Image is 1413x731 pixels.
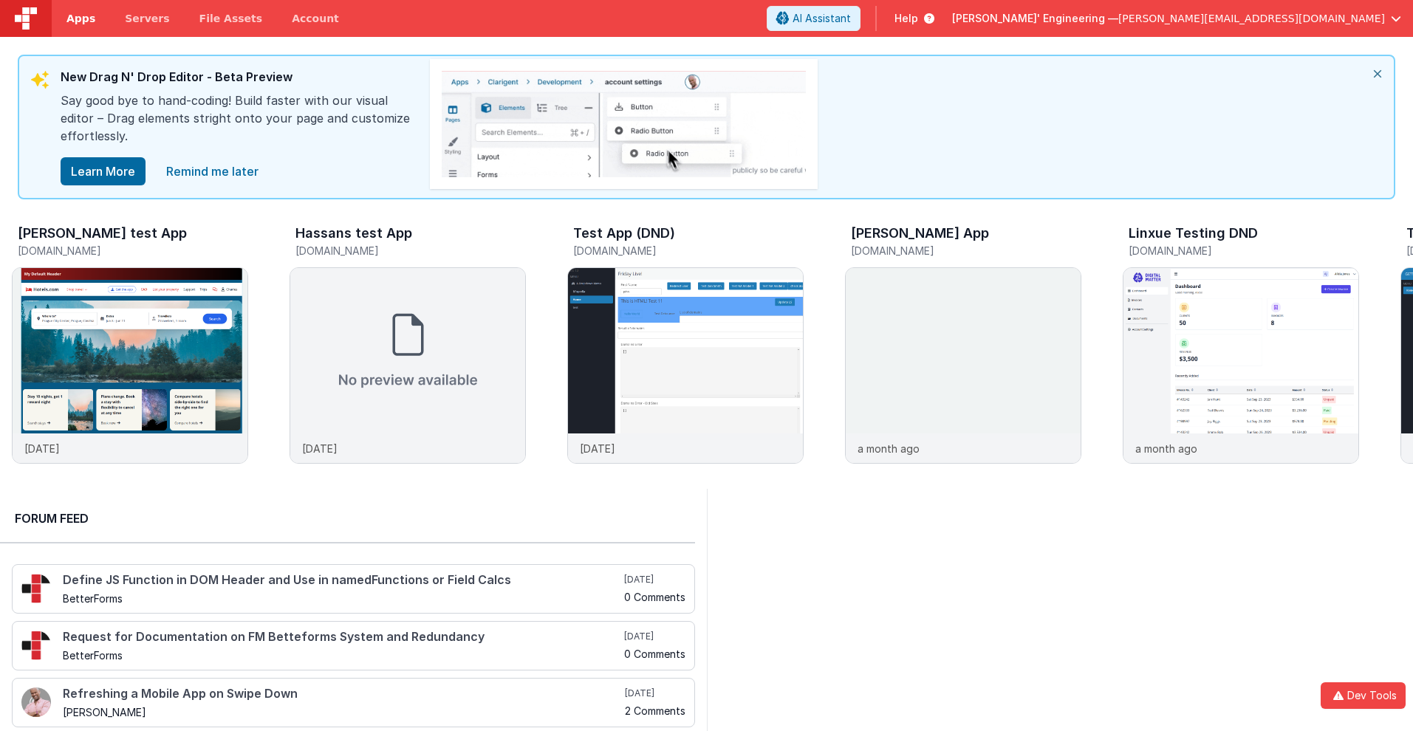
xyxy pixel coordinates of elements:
[21,574,51,603] img: 295_2.png
[767,6,861,31] button: AI Assistant
[21,687,51,717] img: 411_2.png
[199,11,263,26] span: File Assets
[624,591,685,603] h5: 0 Comments
[1129,245,1359,256] h5: [DOMAIN_NAME]
[952,11,1401,26] button: [PERSON_NAME]' Engineering — [PERSON_NAME][EMAIL_ADDRESS][DOMAIN_NAME]
[12,564,695,614] a: Define JS Function in DOM Header and Use in namedFunctions or Field Calcs BetterForms [DATE] 0 Co...
[63,574,621,587] h4: Define JS Function in DOM Header and Use in namedFunctions or Field Calcs
[580,441,615,456] p: [DATE]
[295,226,412,241] h3: Hassans test App
[573,245,804,256] h5: [DOMAIN_NAME]
[125,11,169,26] span: Servers
[18,245,248,256] h5: [DOMAIN_NAME]
[573,226,675,241] h3: Test App (DND)
[63,687,622,701] h4: Refreshing a Mobile App on Swipe Down
[625,687,685,699] h5: [DATE]
[15,509,680,527] h2: Forum Feed
[21,631,51,660] img: 295_2.png
[18,226,187,241] h3: [PERSON_NAME] test App
[1321,682,1406,709] button: Dev Tools
[1118,11,1385,26] span: [PERSON_NAME][EMAIL_ADDRESS][DOMAIN_NAME]
[302,441,338,456] p: [DATE]
[61,68,415,92] div: New Drag N' Drop Editor - Beta Preview
[858,441,920,456] p: a month ago
[1129,226,1258,241] h3: Linxue Testing DND
[63,707,622,718] h5: [PERSON_NAME]
[793,11,851,26] span: AI Assistant
[624,648,685,659] h5: 0 Comments
[12,621,695,670] a: Request for Documentation on FM Betteforms System and Redundancy BetterForms [DATE] 0 Comments
[63,650,621,661] h5: BetterForms
[66,11,95,26] span: Apps
[624,574,685,586] h5: [DATE]
[157,157,267,186] a: close
[952,11,1118,26] span: [PERSON_NAME]' Engineering —
[851,245,1081,256] h5: [DOMAIN_NAME]
[61,92,415,157] div: Say good bye to hand-coding! Build faster with our visual editor – Drag elements stright onto you...
[625,705,685,716] h5: 2 Comments
[1135,441,1197,456] p: a month ago
[851,226,989,241] h3: [PERSON_NAME] App
[894,11,918,26] span: Help
[12,678,695,727] a: Refreshing a Mobile App on Swipe Down [PERSON_NAME] [DATE] 2 Comments
[624,631,685,642] h5: [DATE]
[63,593,621,604] h5: BetterForms
[61,157,146,185] button: Learn More
[295,245,526,256] h5: [DOMAIN_NAME]
[1361,56,1394,92] i: close
[63,631,621,644] h4: Request for Documentation on FM Betteforms System and Redundancy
